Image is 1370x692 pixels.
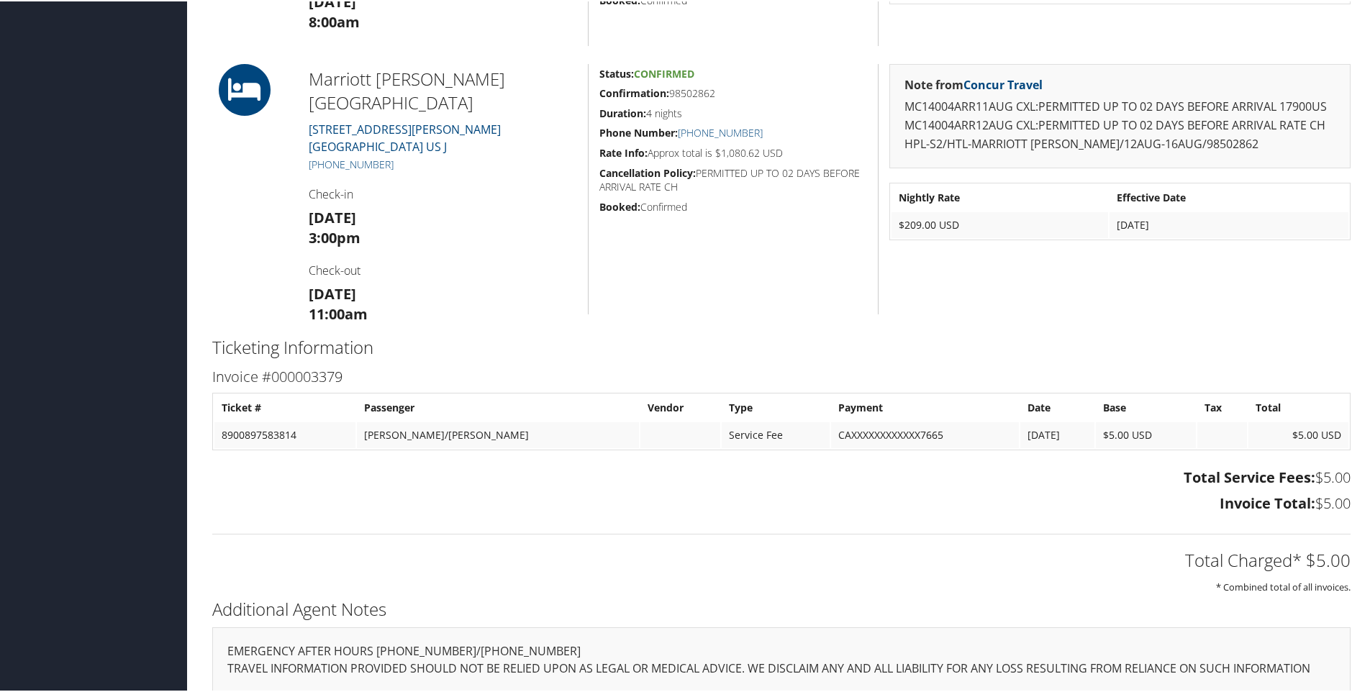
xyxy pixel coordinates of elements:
[1020,393,1094,419] th: Date
[599,124,678,138] strong: Phone Number:
[212,466,1351,486] h3: $5.00
[212,365,1351,386] h3: Invoice #000003379
[1248,421,1348,447] td: $5.00 USD
[309,261,577,277] h4: Check-out
[309,283,356,302] strong: [DATE]
[227,658,1335,677] p: TRAVEL INFORMATION PROVIDED SHOULD NOT BE RELIED UPON AS LEGAL OR MEDICAL ADVICE. WE DISCLAIM ANY...
[599,85,669,99] strong: Confirmation:
[1184,466,1315,486] strong: Total Service Fees:
[309,65,577,114] h2: Marriott [PERSON_NAME][GEOGRAPHIC_DATA]
[892,211,1108,237] td: $209.00 USD
[309,206,356,226] strong: [DATE]
[599,199,867,213] h5: Confirmed
[212,334,1351,358] h2: Ticketing Information
[214,393,355,419] th: Ticket #
[212,492,1351,512] h3: $5.00
[599,199,640,212] strong: Booked:
[309,303,368,322] strong: 11:00am
[1216,579,1351,592] small: * Combined total of all invoices.
[599,165,867,193] h5: PERMITTED UP TO 02 DAYS BEFORE ARRIVAL RATE CH
[892,183,1108,209] th: Nightly Rate
[309,11,360,30] strong: 8:00am
[722,421,830,447] td: Service Fee
[1197,393,1247,419] th: Tax
[678,124,763,138] a: [PHONE_NUMBER]
[212,547,1351,571] h2: Total Charged* $5.00
[904,76,1043,91] strong: Note from
[1220,492,1315,511] strong: Invoice Total:
[599,165,696,178] strong: Cancellation Policy:
[634,65,694,79] span: Confirmed
[1096,393,1196,419] th: Base
[309,120,501,153] a: [STREET_ADDRESS][PERSON_NAME][GEOGRAPHIC_DATA] US J
[1020,421,1094,447] td: [DATE]
[1110,183,1348,209] th: Effective Date
[599,65,634,79] strong: Status:
[904,96,1335,152] p: MC14004ARR11AUG CXL:PERMITTED UP TO 02 DAYS BEFORE ARRIVAL 17900US MC14004ARR12AUG CXL:PERMITTED ...
[357,393,640,419] th: Passenger
[357,421,640,447] td: [PERSON_NAME]/[PERSON_NAME]
[214,421,355,447] td: 8900897583814
[831,421,1020,447] td: CAXXXXXXXXXXXX7665
[1248,393,1348,419] th: Total
[309,227,360,246] strong: 3:00pm
[212,596,1351,620] h2: Additional Agent Notes
[831,393,1020,419] th: Payment
[1110,211,1348,237] td: [DATE]
[599,85,867,99] h5: 98502862
[640,393,720,419] th: Vendor
[599,145,648,158] strong: Rate Info:
[599,105,867,119] h5: 4 nights
[309,185,577,201] h4: Check-in
[722,393,830,419] th: Type
[309,156,394,170] a: [PHONE_NUMBER]
[1096,421,1196,447] td: $5.00 USD
[599,145,867,159] h5: Approx total is $1,080.62 USD
[599,105,646,119] strong: Duration:
[963,76,1043,91] a: Concur Travel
